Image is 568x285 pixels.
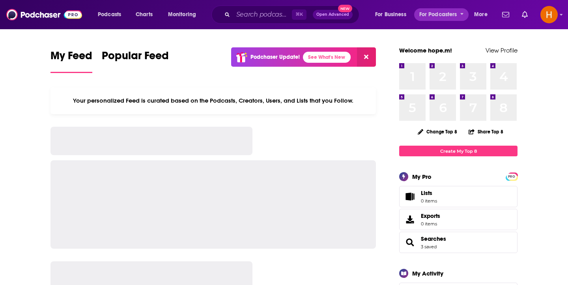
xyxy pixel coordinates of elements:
[136,9,153,20] span: Charts
[375,9,406,20] span: For Business
[102,49,169,67] span: Popular Feed
[98,9,121,20] span: Podcasts
[168,9,196,20] span: Monitoring
[370,8,416,21] button: open menu
[469,8,497,21] button: open menu
[399,146,518,156] a: Create My Top 8
[219,6,367,24] div: Search podcasts, credits, & more...
[338,5,352,12] span: New
[412,173,432,180] div: My Pro
[163,8,206,21] button: open menu
[92,8,131,21] button: open menu
[421,244,437,249] a: 3 saved
[468,124,504,139] button: Share Top 8
[313,10,353,19] button: Open AdvancedNew
[419,9,457,20] span: For Podcasters
[421,212,440,219] span: Exports
[540,6,558,23] span: Logged in as hope.m
[402,191,418,202] span: Lists
[292,9,306,20] span: ⌘ K
[421,235,446,242] a: Searches
[474,9,488,20] span: More
[421,189,432,197] span: Lists
[499,8,512,21] a: Show notifications dropdown
[402,214,418,225] span: Exports
[421,189,437,197] span: Lists
[233,8,292,21] input: Search podcasts, credits, & more...
[6,7,82,22] img: Podchaser - Follow, Share and Rate Podcasts
[399,232,518,253] span: Searches
[540,6,558,23] img: User Profile
[519,8,531,21] a: Show notifications dropdown
[316,13,349,17] span: Open Advanced
[421,198,437,204] span: 0 items
[50,87,376,114] div: Your personalized Feed is curated based on the Podcasts, Creators, Users, and Lists that you Follow.
[414,8,469,21] button: open menu
[399,209,518,230] a: Exports
[399,47,452,54] a: Welcome hope.m!
[486,47,518,54] a: View Profile
[50,49,92,73] a: My Feed
[412,270,443,277] div: My Activity
[507,174,516,180] span: PRO
[131,8,157,21] a: Charts
[413,127,462,137] button: Change Top 8
[540,6,558,23] button: Show profile menu
[402,237,418,248] a: Searches
[303,52,351,63] a: See What's New
[507,173,516,179] a: PRO
[421,221,440,227] span: 0 items
[50,49,92,67] span: My Feed
[102,49,169,73] a: Popular Feed
[399,186,518,207] a: Lists
[250,54,300,60] p: Podchaser Update!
